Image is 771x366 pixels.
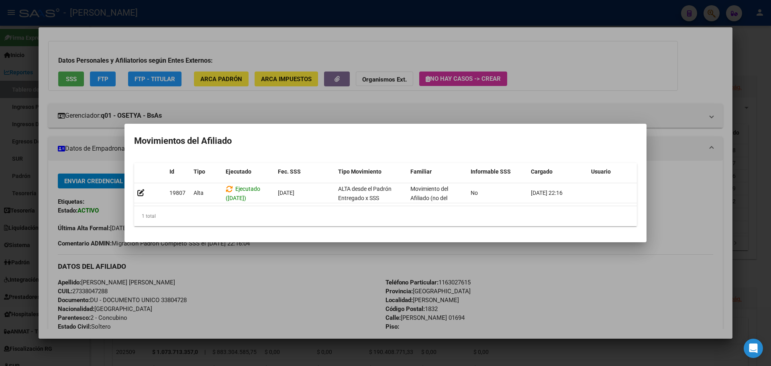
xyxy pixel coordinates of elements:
[591,168,611,175] span: Usuario
[169,168,174,175] span: Id
[528,163,588,180] datatable-header-cell: Cargado
[166,163,190,180] datatable-header-cell: Id
[744,339,763,358] div: Open Intercom Messenger
[335,163,407,180] datatable-header-cell: Tipo Movimiento
[194,168,205,175] span: Tipo
[467,163,528,180] datatable-header-cell: Informable SSS
[338,186,392,201] span: ALTA desde el Padrón Entregado x SSS
[226,168,251,175] span: Ejecutado
[531,190,563,196] span: [DATE] 22:16
[190,163,222,180] datatable-header-cell: Tipo
[471,168,511,175] span: Informable SSS
[169,190,186,196] span: 19807
[471,190,478,196] span: No
[194,190,204,196] span: Alta
[222,163,275,180] datatable-header-cell: Ejecutado
[410,186,448,211] span: Movimiento del Afiliado (no del grupo)
[410,168,432,175] span: Familiar
[338,168,381,175] span: Tipo Movimiento
[278,168,301,175] span: Fec. SSS
[588,163,648,180] datatable-header-cell: Usuario
[275,163,335,180] datatable-header-cell: Fec. SSS
[134,206,637,226] div: 1 total
[531,168,553,175] span: Cargado
[407,163,467,180] datatable-header-cell: Familiar
[134,133,637,149] h2: Movimientos del Afiliado
[226,186,260,201] span: Ejecutado ([DATE])
[278,190,294,196] span: [DATE]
